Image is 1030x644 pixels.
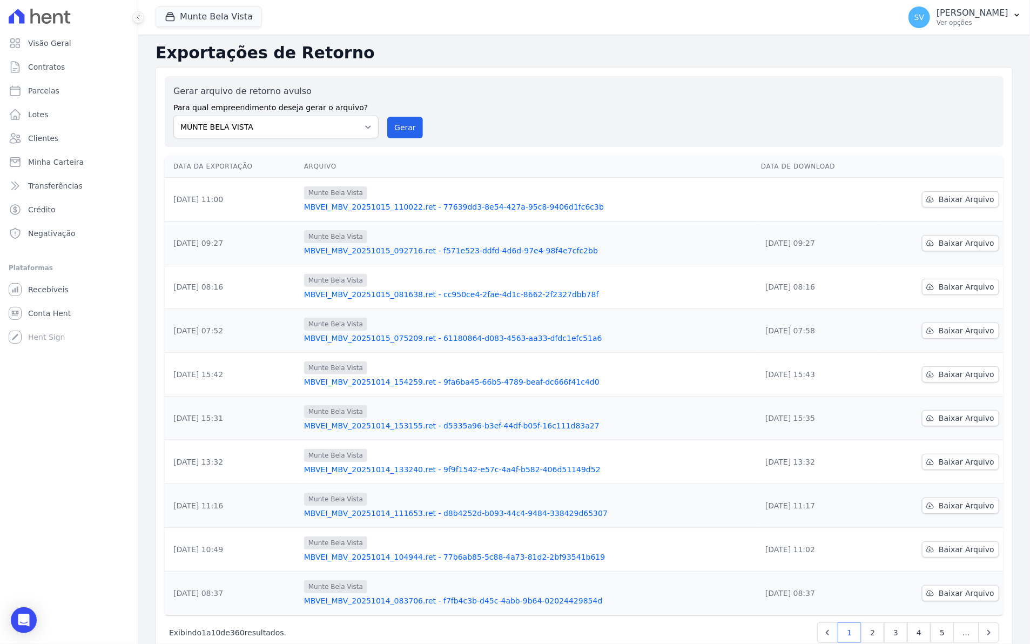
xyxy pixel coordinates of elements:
span: Parcelas [28,85,59,96]
span: Crédito [28,204,56,215]
td: [DATE] 08:16 [757,265,878,309]
td: [DATE] 07:52 [165,309,300,353]
button: Gerar [387,117,423,138]
span: Munte Bela Vista [304,230,367,243]
a: Baixar Arquivo [922,454,999,470]
a: MBVEI_MBV_20251014_133240.ret - 9f9f1542-e57c-4a4f-b582-406d51149d52 [304,464,752,475]
span: Minha Carteira [28,157,84,167]
td: [DATE] 11:02 [757,528,878,572]
a: MBVEI_MBV_20251015_092716.ret - f571e523-ddfd-4d6d-97e4-98f4e7cfc2bb [304,245,752,256]
a: Next [979,622,999,643]
p: [PERSON_NAME] [937,8,1008,18]
span: Recebíveis [28,284,69,295]
span: Baixar Arquivo [939,500,994,511]
a: Contratos [4,56,133,78]
a: Crédito [4,199,133,220]
span: Negativação [28,228,76,239]
a: Parcelas [4,80,133,102]
span: Munte Bela Vista [304,318,367,331]
span: Baixar Arquivo [939,281,994,292]
span: 360 [230,628,245,637]
a: Lotes [4,104,133,125]
td: [DATE] 08:37 [757,572,878,615]
span: Baixar Arquivo [939,238,994,249]
span: Transferências [28,180,83,191]
span: Visão Geral [28,38,71,49]
a: Baixar Arquivo [922,235,999,251]
td: [DATE] 13:32 [757,440,878,484]
span: Baixar Arquivo [939,369,994,380]
span: Baixar Arquivo [939,413,994,424]
a: Negativação [4,223,133,244]
span: Munte Bela Vista [304,580,367,593]
span: Baixar Arquivo [939,194,994,205]
a: MBVEI_MBV_20251015_075209.ret - 61180864-d083-4563-aa33-dfdc1efc51a6 [304,333,752,344]
a: Baixar Arquivo [922,366,999,383]
span: Munte Bela Vista [304,493,367,506]
a: Baixar Arquivo [922,541,999,558]
span: 10 [211,628,221,637]
label: Para qual empreendimento deseja gerar o arquivo? [173,98,379,113]
a: MBVEI_MBV_20251014_154259.ret - 9fa6ba45-66b5-4789-beaf-dc666f41c4d0 [304,377,752,387]
td: [DATE] 08:37 [165,572,300,615]
th: Data de Download [757,156,878,178]
a: MBVEI_MBV_20251015_081638.ret - cc950ce4-2fae-4d1c-8662-2f2327dbb78f [304,289,752,300]
td: [DATE] 08:16 [165,265,300,309]
td: [DATE] 10:49 [165,528,300,572]
span: Baixar Arquivo [939,457,994,467]
span: Conta Hent [28,308,71,319]
span: Baixar Arquivo [939,325,994,336]
span: Clientes [28,133,58,144]
a: MBVEI_MBV_20251014_111653.ret - d8b4252d-b093-44c4-9484-338429d65307 [304,508,752,519]
td: [DATE] 09:27 [165,222,300,265]
span: Munte Bela Vista [304,536,367,549]
span: Munte Bela Vista [304,186,367,199]
th: Arquivo [300,156,757,178]
a: MBVEI_MBV_20251014_153155.ret - d5335a96-b3ef-44df-b05f-16c111d83a27 [304,420,752,431]
td: [DATE] 15:35 [757,397,878,440]
a: Baixar Arquivo [922,410,999,426]
span: Baixar Arquivo [939,544,994,555]
p: Exibindo a de resultados. [169,627,286,638]
td: [DATE] 11:17 [757,484,878,528]
td: [DATE] 09:27 [757,222,878,265]
a: 5 [931,622,954,643]
a: Baixar Arquivo [922,191,999,207]
span: SV [914,14,924,21]
td: [DATE] 15:43 [757,353,878,397]
span: Munte Bela Vista [304,449,367,462]
a: 2 [861,622,884,643]
span: Baixar Arquivo [939,588,994,599]
h2: Exportações de Retorno [156,43,1013,63]
label: Gerar arquivo de retorno avulso [173,85,379,98]
td: [DATE] 15:31 [165,397,300,440]
a: Baixar Arquivo [922,585,999,601]
div: Open Intercom Messenger [11,607,37,633]
a: Baixar Arquivo [922,279,999,295]
td: [DATE] 07:58 [757,309,878,353]
span: 1 [201,628,206,637]
a: 3 [884,622,907,643]
td: [DATE] 15:42 [165,353,300,397]
span: Munte Bela Vista [304,274,367,287]
span: Munte Bela Vista [304,405,367,418]
button: SV [PERSON_NAME] Ver opções [900,2,1030,32]
span: Contratos [28,62,65,72]
td: [DATE] 11:16 [165,484,300,528]
a: MBVEI_MBV_20251014_083706.ret - f7fb4c3b-d45c-4abb-9b64-02024429854d [304,595,752,606]
a: 4 [907,622,931,643]
td: [DATE] 13:32 [165,440,300,484]
a: MBVEI_MBV_20251014_104944.ret - 77b6ab85-5c88-4a73-81d2-2bf93541b619 [304,552,752,562]
th: Data da Exportação [165,156,300,178]
a: Visão Geral [4,32,133,54]
a: Minha Carteira [4,151,133,173]
p: Ver opções [937,18,1008,27]
div: Plataformas [9,261,129,274]
a: Recebíveis [4,279,133,300]
a: 1 [838,622,861,643]
a: Clientes [4,128,133,149]
span: … [953,622,979,643]
span: Munte Bela Vista [304,361,367,374]
a: Conta Hent [4,303,133,324]
td: [DATE] 11:00 [165,178,300,222]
